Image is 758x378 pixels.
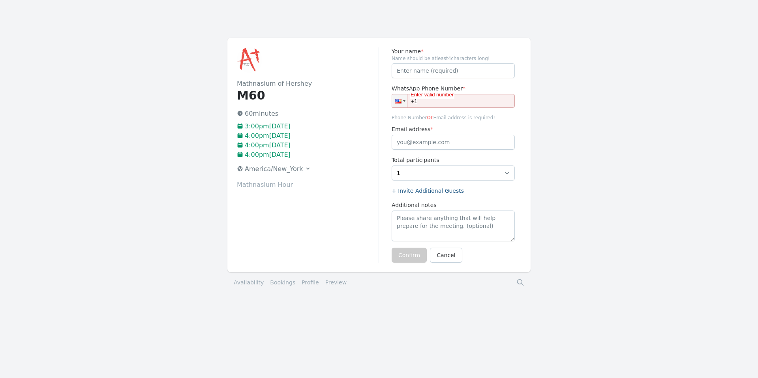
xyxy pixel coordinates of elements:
[392,248,427,263] button: Confirm
[392,135,515,150] input: you@example.com
[234,163,314,175] button: America/New_York
[237,180,379,190] p: Mathnasium Hour
[237,88,379,103] h1: M60
[237,79,379,88] h2: Mathnasium of Hershey
[410,91,454,99] div: Enter valid number
[430,248,462,263] a: Cancel
[237,122,379,131] p: 3:00pm[DATE]
[237,131,379,141] p: 4:00pm[DATE]
[237,109,379,118] p: 60 minutes
[392,156,515,164] label: Total participants
[392,113,515,122] span: Phone Number Email address is required!
[392,47,515,55] label: Your name
[234,278,264,286] a: Availability
[302,278,319,286] a: Profile
[237,47,262,73] img: Mathnasium of Hershey
[270,278,295,286] a: Bookings
[392,94,407,107] div: United States: + 1
[237,150,379,160] p: 4:00pm[DATE]
[427,113,433,121] span: or
[237,141,379,150] p: 4:00pm[DATE]
[392,201,515,209] label: Additional notes
[392,94,515,108] input: 1 (702) 123-4567
[392,63,515,78] input: Enter name (required)
[325,279,347,286] a: Preview
[392,85,515,92] label: WhatsApp Phone Number
[392,187,515,195] label: + Invite Additional Guests
[392,55,515,62] span: Name should be atleast 4 characters long!
[392,125,515,133] label: Email address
